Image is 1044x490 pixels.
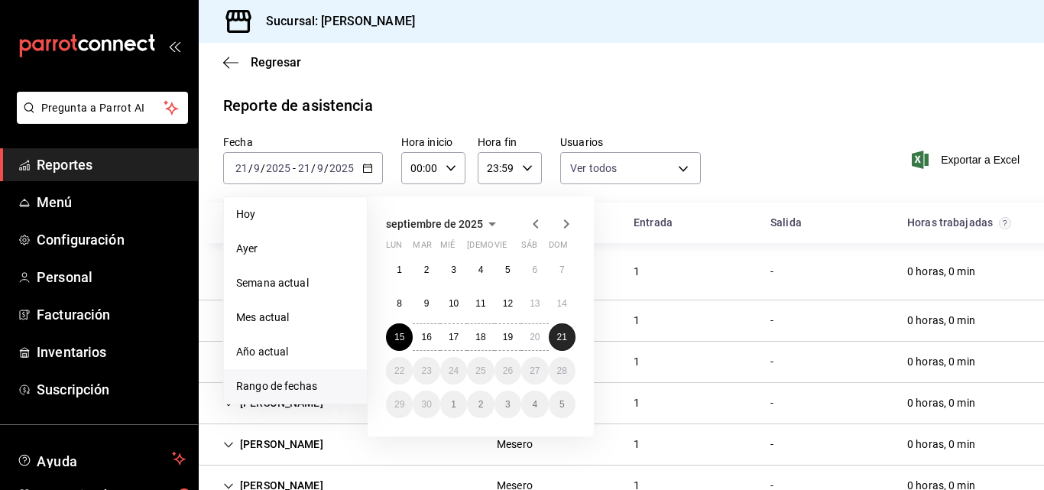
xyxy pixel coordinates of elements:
label: Fecha [223,137,383,148]
abbr: 26 de septiembre de 2025 [503,365,513,376]
span: Suscripción [37,379,186,400]
button: 5 de octubre de 2025 [549,391,575,418]
input: -- [253,162,261,174]
abbr: 6 de septiembre de 2025 [532,264,537,275]
button: 10 de septiembre de 2025 [440,290,467,317]
abbr: 1 de octubre de 2025 [451,399,456,410]
button: 1 de septiembre de 2025 [386,256,413,284]
div: Cell [895,430,987,459]
div: Cell [211,430,336,459]
abbr: 11 de septiembre de 2025 [475,298,485,309]
button: 21 de septiembre de 2025 [549,323,575,351]
div: Head [199,203,1044,243]
input: -- [235,162,248,174]
div: HeadCell [621,209,758,237]
button: 19 de septiembre de 2025 [494,323,521,351]
button: 4 de septiembre de 2025 [467,256,494,284]
button: 1 de octubre de 2025 [440,391,467,418]
div: Cell [758,307,786,335]
button: 25 de septiembre de 2025 [467,357,494,385]
button: 9 de septiembre de 2025 [413,290,439,317]
span: Regresar [251,55,301,70]
abbr: 12 de septiembre de 2025 [503,298,513,309]
button: 13 de septiembre de 2025 [521,290,548,317]
abbr: 20 de septiembre de 2025 [530,332,540,342]
span: Personal [37,267,186,287]
div: Cell [895,307,987,335]
div: Row [199,243,1044,300]
abbr: 3 de septiembre de 2025 [451,264,456,275]
label: Hora inicio [401,137,465,148]
abbr: domingo [549,240,568,256]
button: 12 de septiembre de 2025 [494,290,521,317]
span: / [324,162,329,174]
span: Menú [37,192,186,213]
button: 2 de septiembre de 2025 [413,256,439,284]
div: Cell [895,348,987,376]
div: Cell [621,307,652,335]
button: Exportar a Excel [915,151,1020,169]
div: Cell [211,307,336,335]
abbr: viernes [494,240,507,256]
button: 18 de septiembre de 2025 [467,323,494,351]
button: 27 de septiembre de 2025 [521,357,548,385]
div: Cell [895,389,987,417]
span: Ver todos [570,161,617,176]
button: 17 de septiembre de 2025 [440,323,467,351]
label: Hora fin [478,137,542,148]
span: Mes actual [236,310,355,326]
span: Ayuda [37,449,166,468]
div: Cell [485,430,545,459]
button: 16 de septiembre de 2025 [413,323,439,351]
button: 26 de septiembre de 2025 [494,357,521,385]
button: 2 de octubre de 2025 [467,391,494,418]
abbr: 10 de septiembre de 2025 [449,298,459,309]
span: Año actual [236,344,355,360]
abbr: 2 de octubre de 2025 [478,399,484,410]
div: Cell [895,258,987,286]
button: septiembre de 2025 [386,215,501,233]
span: Ayer [236,241,355,257]
button: 29 de septiembre de 2025 [386,391,413,418]
abbr: 5 de septiembre de 2025 [505,264,511,275]
span: Hoy [236,206,355,222]
abbr: sábado [521,240,537,256]
button: 24 de septiembre de 2025 [440,357,467,385]
div: Mesero [497,436,533,453]
span: Semana actual [236,275,355,291]
span: Reportes [37,154,186,175]
div: Cell [621,389,652,417]
button: 15 de septiembre de 2025 [386,323,413,351]
abbr: 8 de septiembre de 2025 [397,298,402,309]
abbr: 4 de septiembre de 2025 [478,264,484,275]
button: open_drawer_menu [168,40,180,52]
input: ---- [329,162,355,174]
div: Cell [211,258,336,286]
abbr: 3 de octubre de 2025 [505,399,511,410]
button: 3 de octubre de 2025 [494,391,521,418]
button: 20 de septiembre de 2025 [521,323,548,351]
div: Cell [758,430,786,459]
abbr: 14 de septiembre de 2025 [557,298,567,309]
abbr: 18 de septiembre de 2025 [475,332,485,342]
button: 11 de septiembre de 2025 [467,290,494,317]
div: Cell [621,348,652,376]
div: Cell [758,348,786,376]
abbr: 23 de septiembre de 2025 [421,365,431,376]
abbr: 5 de octubre de 2025 [559,399,565,410]
abbr: 17 de septiembre de 2025 [449,332,459,342]
button: 14 de septiembre de 2025 [549,290,575,317]
span: Configuración [37,229,186,250]
span: - [293,162,296,174]
div: Reporte de asistencia [223,94,373,117]
abbr: jueves [467,240,557,256]
span: / [311,162,316,174]
abbr: 29 de septiembre de 2025 [394,399,404,410]
abbr: 22 de septiembre de 2025 [394,365,404,376]
abbr: 24 de septiembre de 2025 [449,365,459,376]
abbr: 4 de octubre de 2025 [532,399,537,410]
div: Cell [621,430,652,459]
div: HeadCell [211,209,485,237]
abbr: miércoles [440,240,455,256]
